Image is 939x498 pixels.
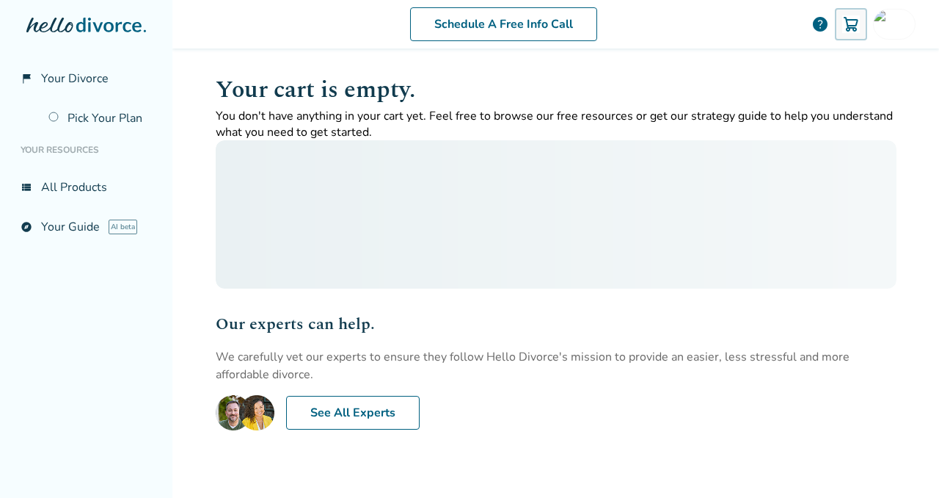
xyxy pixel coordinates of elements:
p: We carefully vet our experts to ensure they follow Hello Divorce's mission to provide an easier, ... [216,348,896,383]
span: view_list [21,181,32,193]
span: explore [21,221,32,233]
li: Your Resources [12,135,161,165]
span: flag_2 [21,73,32,84]
p: You don't have anything in your cart yet. Feel free to browse our free resources or get our strat... [216,108,896,140]
a: flag_2Your Divorce [12,62,161,95]
img: Cart [842,15,860,33]
span: AI beta [109,220,137,234]
a: Pick Your Plan [40,101,161,135]
a: exploreYour GuideAI beta [12,210,161,244]
img: E [216,395,274,430]
a: help [811,15,829,33]
h2: Our experts can help. [216,312,896,336]
img: tlitch2739@gmail.com [874,10,903,39]
span: Your Divorce [41,71,109,87]
a: view_listAll Products [12,170,161,204]
a: See All Experts [286,396,420,430]
a: Schedule A Free Info Call [410,7,597,41]
h1: Your cart is empty. [216,72,896,108]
